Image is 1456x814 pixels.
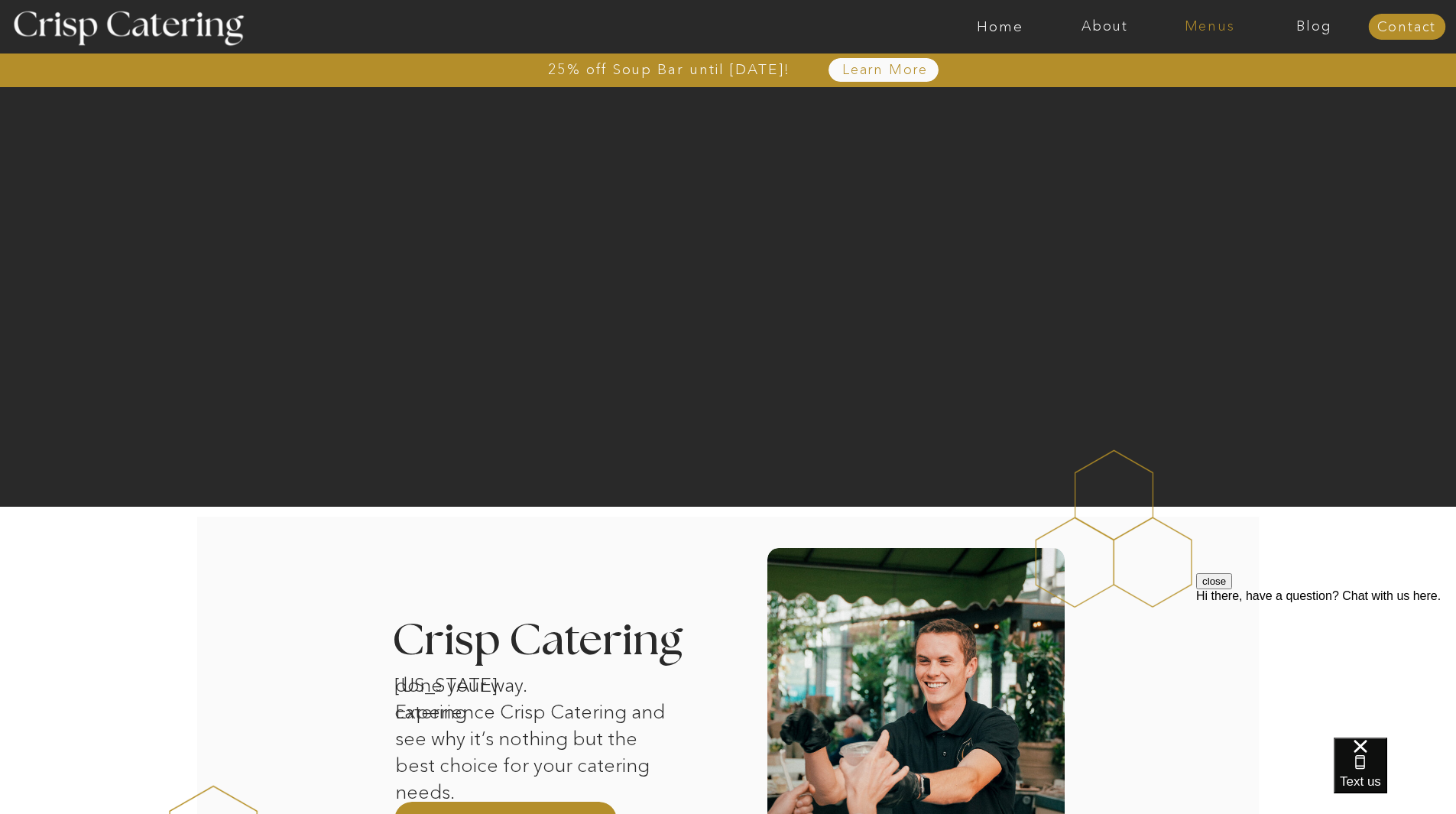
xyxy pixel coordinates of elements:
[1262,19,1367,34] a: Blog
[807,63,964,78] a: Learn More
[1334,738,1456,814] iframe: podium webchat widget bubble
[1157,19,1262,34] a: Menus
[394,672,553,692] h1: [US_STATE] catering
[948,19,1052,34] a: Home
[1052,19,1157,34] a: About
[1196,573,1456,757] iframe: podium webchat widget prompt
[493,62,845,77] a: 25% off Soup Bar until [DATE]!
[1368,20,1445,35] a: Contact
[392,619,722,664] h3: Crisp Catering
[395,672,674,769] p: done your way. Experience Crisp Catering and see why it’s nothing but the best choice for your ca...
